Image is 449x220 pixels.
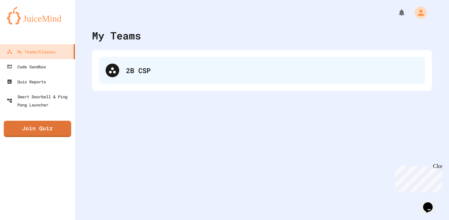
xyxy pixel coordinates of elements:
[392,163,442,192] iframe: chat widget
[126,65,418,75] div: 2B CSP
[7,48,56,56] div: My Teams/Classes
[3,3,47,43] div: Chat with us now!Close
[407,5,429,20] div: My Account
[99,57,425,84] div: 2B CSP
[7,7,68,24] img: logo-orange.svg
[4,121,71,137] a: Join Quiz
[7,78,46,86] div: Quiz Reports
[7,92,72,109] div: Smart Doorbell & Ping Pong Launcher
[7,63,46,71] div: Code Sandbox
[385,7,407,18] div: My Notifications
[420,193,442,213] iframe: chat widget
[92,28,141,43] div: My Teams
